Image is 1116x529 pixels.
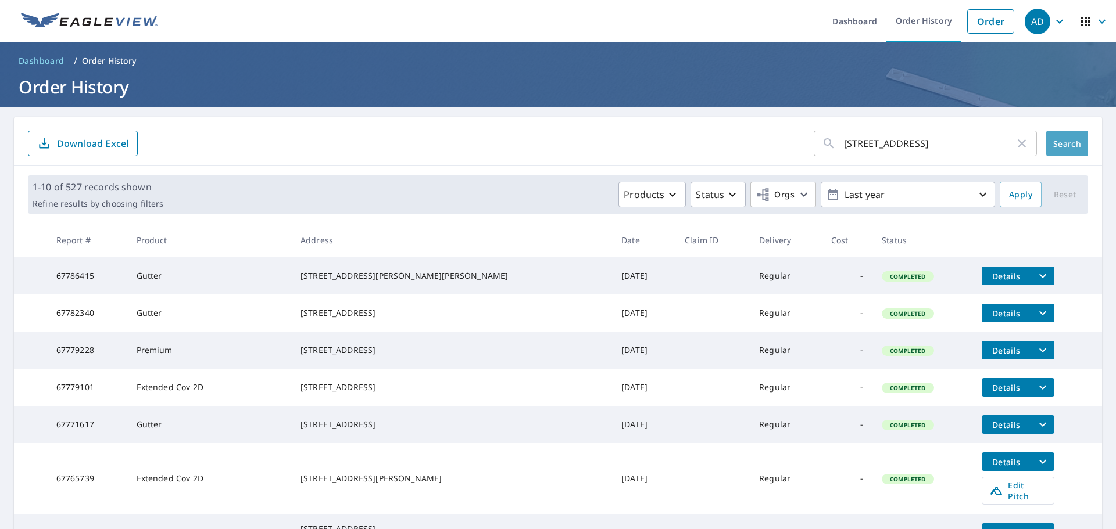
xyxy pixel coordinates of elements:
button: detailsBtn-67779228 [982,341,1031,359]
span: Completed [883,421,932,429]
span: Details [989,456,1024,467]
td: - [822,332,872,369]
span: Completed [883,347,932,355]
button: filesDropdownBtn-67779228 [1031,341,1054,359]
button: Products [618,182,686,207]
img: EV Logo [21,13,158,30]
th: Cost [822,223,872,257]
th: Address [291,223,612,257]
button: filesDropdownBtn-67771617 [1031,415,1054,434]
nav: breadcrumb [14,52,1102,70]
td: [DATE] [612,406,675,443]
button: filesDropdownBtn-67782340 [1031,304,1054,322]
p: Products [624,188,664,201]
span: Completed [883,310,932,318]
th: Delivery [750,223,822,257]
td: Regular [750,369,822,406]
span: Details [989,382,1024,393]
td: - [822,443,872,514]
td: Gutter [127,406,291,443]
span: Completed [883,384,932,392]
th: Product [127,223,291,257]
p: Refine results by choosing filters [33,199,163,209]
td: - [822,369,872,406]
td: Premium [127,332,291,369]
td: 67786415 [47,257,127,294]
a: Edit Pitch [982,477,1054,505]
th: Report # [47,223,127,257]
div: [STREET_ADDRESS] [301,307,603,319]
span: Orgs [756,188,795,202]
p: Last year [840,185,976,205]
td: Regular [750,443,822,514]
a: Order [967,9,1014,34]
div: AD [1025,9,1050,34]
td: Extended Cov 2D [127,443,291,514]
h1: Order History [14,75,1102,99]
span: Search [1056,138,1079,149]
button: detailsBtn-67779101 [982,378,1031,397]
td: Regular [750,332,822,369]
td: 67765739 [47,443,127,514]
p: Status [696,188,724,201]
span: Edit Pitch [989,480,1047,502]
td: Extended Cov 2D [127,369,291,406]
td: - [822,294,872,332]
button: filesDropdownBtn-67779101 [1031,378,1054,397]
button: detailsBtn-67771617 [982,415,1031,434]
button: Status [691,182,746,207]
button: detailsBtn-67782340 [982,304,1031,322]
td: - [822,406,872,443]
div: [STREET_ADDRESS][PERSON_NAME] [301,473,603,484]
td: Gutter [127,257,291,294]
button: Download Excel [28,131,138,156]
td: 67771617 [47,406,127,443]
span: Details [989,271,1024,282]
td: [DATE] [612,257,675,294]
th: Status [872,223,972,257]
td: [DATE] [612,294,675,332]
button: Orgs [750,182,816,207]
li: / [74,54,77,68]
td: [DATE] [612,369,675,406]
div: [STREET_ADDRESS][PERSON_NAME][PERSON_NAME] [301,270,603,282]
td: Regular [750,294,822,332]
p: Order History [82,55,137,67]
td: Regular [750,406,822,443]
div: [STREET_ADDRESS] [301,382,603,393]
td: 67779101 [47,369,127,406]
th: Date [612,223,675,257]
p: 1-10 of 527 records shown [33,180,163,194]
button: detailsBtn-67786415 [982,267,1031,285]
button: detailsBtn-67765739 [982,452,1031,471]
button: filesDropdownBtn-67765739 [1031,452,1054,471]
button: Search [1046,131,1088,156]
td: [DATE] [612,443,675,514]
span: Dashboard [19,55,65,67]
span: Details [989,419,1024,430]
a: Dashboard [14,52,69,70]
td: Gutter [127,294,291,332]
input: Address, Report #, Claim ID, etc. [844,127,1015,160]
span: Apply [1009,188,1032,202]
td: - [822,257,872,294]
span: Details [989,345,1024,356]
td: Regular [750,257,822,294]
div: [STREET_ADDRESS] [301,344,603,356]
td: [DATE] [612,332,675,369]
th: Claim ID [675,223,750,257]
div: [STREET_ADDRESS] [301,419,603,430]
button: Last year [821,182,995,207]
span: Completed [883,475,932,483]
span: Completed [883,272,932,280]
td: 67779228 [47,332,127,369]
td: 67782340 [47,294,127,332]
button: Apply [1000,182,1042,207]
p: Download Excel [57,137,128,150]
span: Details [989,308,1024,319]
button: filesDropdownBtn-67786415 [1031,267,1054,285]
